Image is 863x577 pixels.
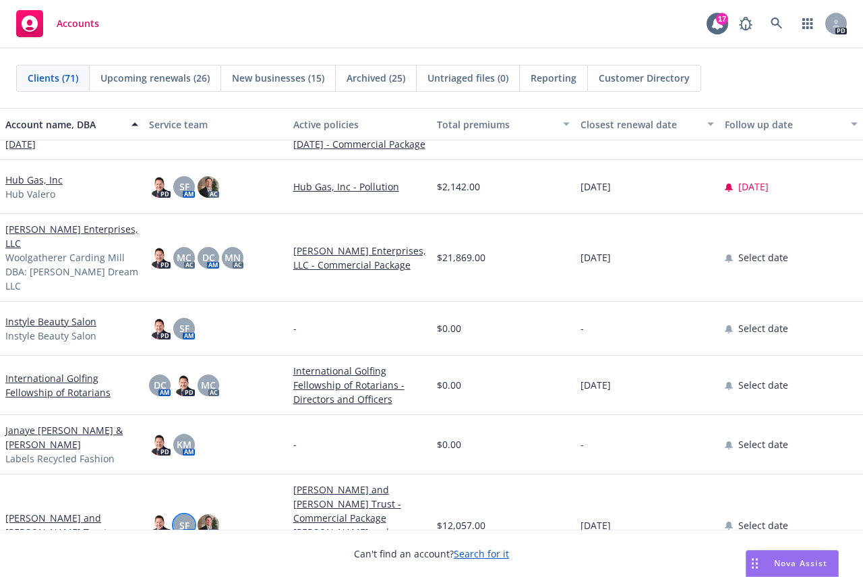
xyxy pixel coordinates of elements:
[581,518,611,532] span: [DATE]
[581,321,584,335] span: -
[154,378,167,392] span: DC
[531,71,576,85] span: Reporting
[581,250,611,265] span: [DATE]
[173,375,195,396] img: photo
[293,117,426,132] div: Active policies
[293,244,426,272] a: [PERSON_NAME] Enterprises, LLC - Commercial Package
[347,71,405,85] span: Archived (25)
[719,108,863,140] button: Follow up date
[738,518,788,532] span: Select date
[427,71,508,85] span: Untriaged files (0)
[149,176,171,198] img: photo
[225,250,241,265] span: MN
[11,5,105,43] a: Accounts
[5,511,138,539] a: [PERSON_NAME] and [PERSON_NAME] Trust
[5,329,96,343] span: Instyle Beauty Salon
[437,378,461,392] span: $0.00
[581,378,611,392] span: [DATE]
[198,514,219,536] img: photo
[738,321,788,335] span: Select date
[5,250,138,293] span: Woolgatherer Carding Mill DBA: [PERSON_NAME] Dream LLC
[149,434,171,456] img: photo
[581,180,611,194] span: [DATE]
[293,321,297,335] span: -
[5,314,96,329] a: Instyle Beauty Salon
[179,321,189,335] span: SF
[293,525,426,568] a: [PERSON_NAME] and [PERSON_NAME] Trust - Commercial Package
[763,10,790,37] a: Search
[738,437,788,451] span: Select date
[177,250,191,265] span: MC
[581,437,584,451] span: -
[5,451,115,466] span: Labels Recycled Fashion
[293,364,426,406] a: International Golfing Fellowship of Rotarians - Directors and Officers
[437,250,485,265] span: $21,869.00
[738,250,788,265] span: Select date
[57,18,99,29] span: Accounts
[198,176,219,198] img: photo
[202,250,215,265] span: DC
[437,437,461,451] span: $0.00
[738,180,769,194] span: [DATE]
[179,518,189,532] span: SF
[149,117,282,132] div: Service team
[5,173,63,187] a: Hub Gas, Inc
[149,318,171,339] img: photo
[5,222,138,250] a: [PERSON_NAME] Enterprises, LLC
[437,321,461,335] span: $0.00
[575,108,719,140] button: Closest renewal date
[437,117,555,132] div: Total premiums
[599,71,690,85] span: Customer Directory
[581,117,698,132] div: Closest renewal date
[732,10,759,37] a: Report a Bug
[454,547,509,560] a: Search for it
[293,483,426,525] a: [PERSON_NAME] and [PERSON_NAME] Trust - Commercial Package
[725,117,843,132] div: Follow up date
[149,514,171,536] img: photo
[288,108,431,140] button: Active policies
[746,551,763,576] div: Drag to move
[5,187,55,201] span: Hub Valero
[431,108,575,140] button: Total premiums
[232,71,324,85] span: New businesses (15)
[774,557,827,569] span: Nova Assist
[716,13,728,25] div: 17
[28,71,78,85] span: Clients (71)
[5,371,138,400] a: International Golfing Fellowship of Rotarians
[149,247,171,269] img: photo
[437,518,485,532] span: $12,057.00
[144,108,287,140] button: Service team
[354,547,509,561] span: Can't find an account?
[179,180,189,194] span: SF
[5,117,123,132] div: Account name, DBA
[293,437,297,451] span: -
[746,550,839,577] button: Nova Assist
[100,71,210,85] span: Upcoming renewals (26)
[201,378,216,392] span: MC
[5,423,138,451] a: Janaye [PERSON_NAME] & [PERSON_NAME]
[794,10,821,37] a: Switch app
[738,378,788,392] span: Select date
[177,437,191,451] span: KM
[437,180,480,194] span: $2,142.00
[293,180,426,194] a: Hub Gas, Inc - Pollution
